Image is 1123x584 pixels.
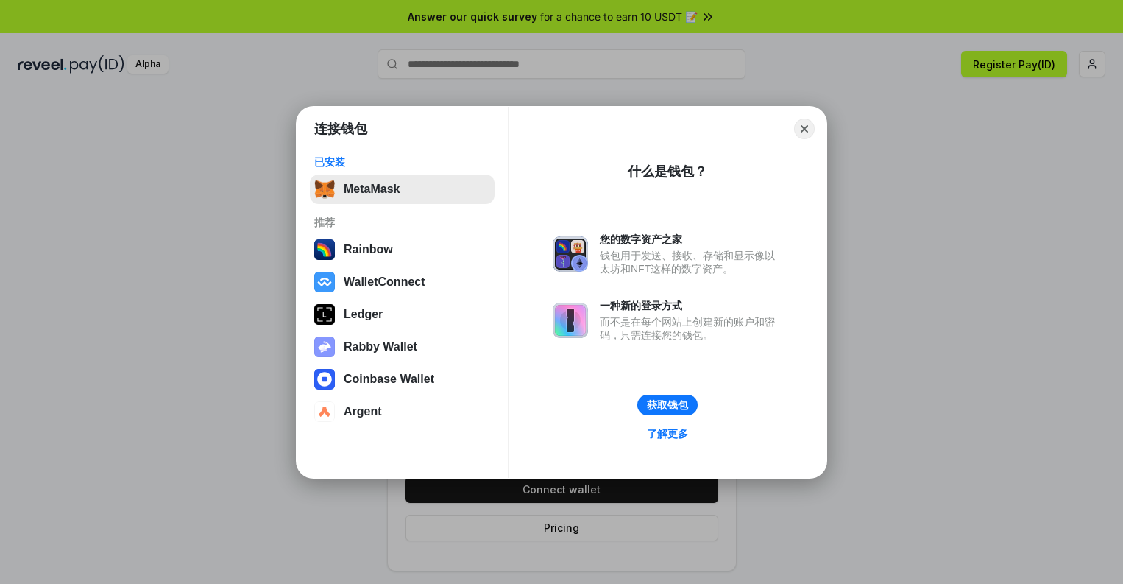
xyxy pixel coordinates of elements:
img: svg+xml,%3Csvg%20xmlns%3D%22http%3A%2F%2Fwww.w3.org%2F2000%2Fsvg%22%20width%3D%2228%22%20height%3... [314,304,335,325]
div: 而不是在每个网站上创建新的账户和密码，只需连接您的钱包。 [600,315,782,342]
button: Rabby Wallet [310,332,495,362]
div: 了解更多 [647,427,688,440]
button: WalletConnect [310,267,495,297]
h1: 连接钱包 [314,120,367,138]
img: svg+xml,%3Csvg%20width%3D%22120%22%20height%3D%22120%22%20viewBox%3D%220%200%20120%20120%22%20fil... [314,239,335,260]
div: 您的数字资产之家 [600,233,782,246]
img: svg+xml,%3Csvg%20width%3D%2228%22%20height%3D%2228%22%20viewBox%3D%220%200%2028%2028%22%20fill%3D... [314,401,335,422]
img: svg+xml,%3Csvg%20xmlns%3D%22http%3A%2F%2Fwww.w3.org%2F2000%2Fsvg%22%20fill%3D%22none%22%20viewBox... [553,236,588,272]
img: svg+xml,%3Csvg%20fill%3D%22none%22%20height%3D%2233%22%20viewBox%3D%220%200%2035%2033%22%20width%... [314,179,335,200]
img: svg+xml,%3Csvg%20xmlns%3D%22http%3A%2F%2Fwww.w3.org%2F2000%2Fsvg%22%20fill%3D%22none%22%20viewBox... [314,337,335,357]
img: svg+xml,%3Csvg%20xmlns%3D%22http%3A%2F%2Fwww.w3.org%2F2000%2Fsvg%22%20fill%3D%22none%22%20viewBox... [553,303,588,338]
div: Rabby Wallet [344,340,417,353]
div: 钱包用于发送、接收、存储和显示像以太坊和NFT这样的数字资产。 [600,249,782,275]
button: Close [794,119,815,139]
div: MetaMask [344,183,400,196]
button: Coinbase Wallet [310,365,495,394]
button: Argent [310,397,495,426]
div: WalletConnect [344,275,425,289]
div: Coinbase Wallet [344,373,434,386]
button: Rainbow [310,235,495,264]
div: 什么是钱包？ [628,163,707,180]
button: Ledger [310,300,495,329]
div: 一种新的登录方式 [600,299,782,312]
img: svg+xml,%3Csvg%20width%3D%2228%22%20height%3D%2228%22%20viewBox%3D%220%200%2028%2028%22%20fill%3D... [314,272,335,292]
div: 推荐 [314,216,490,229]
button: 获取钱包 [637,395,698,415]
img: svg+xml,%3Csvg%20width%3D%2228%22%20height%3D%2228%22%20viewBox%3D%220%200%2028%2028%22%20fill%3D... [314,369,335,390]
div: Ledger [344,308,383,321]
a: 了解更多 [638,424,697,443]
div: Argent [344,405,382,418]
button: MetaMask [310,175,495,204]
div: Rainbow [344,243,393,256]
div: 获取钱包 [647,398,688,412]
div: 已安装 [314,155,490,169]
